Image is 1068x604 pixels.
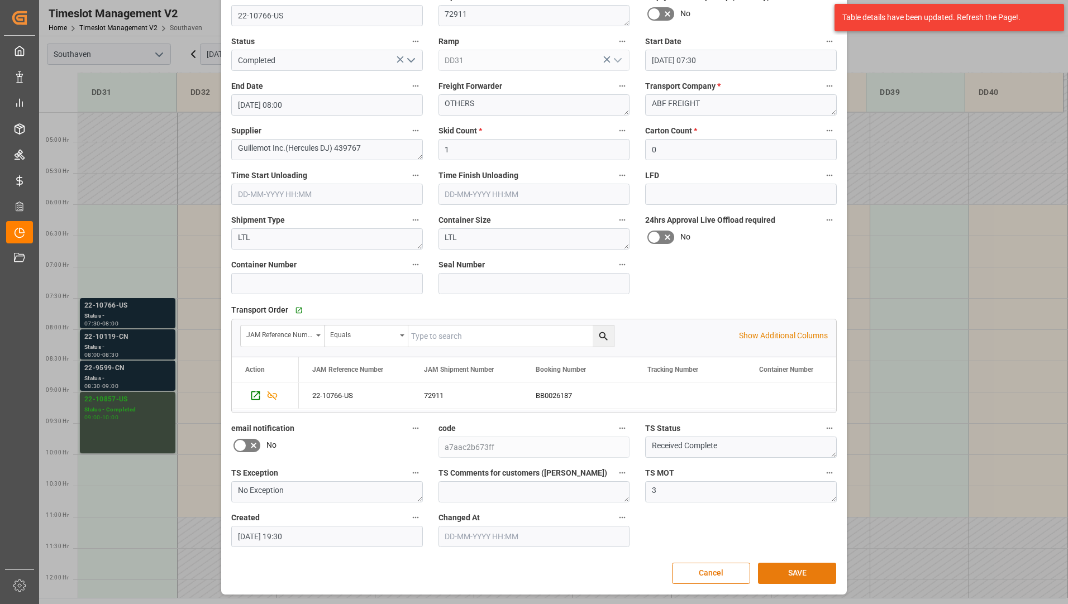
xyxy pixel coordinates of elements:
span: No [680,231,690,243]
input: DD-MM-YYYY HH:MM [231,526,423,547]
div: JAM Reference Number [246,327,312,340]
button: search button [593,325,614,347]
span: LFD [645,170,659,181]
textarea: ABF FREIGHT [645,94,837,116]
span: No [266,439,276,451]
button: SAVE [758,563,836,584]
button: Changed At [615,510,630,525]
span: Container Number [231,259,297,271]
span: Time Finish Unloading [438,170,518,181]
textarea: 3 [645,481,837,502]
span: code [438,423,456,434]
span: Status [231,36,255,47]
span: TS Exception [231,467,278,479]
input: Type to search [408,325,614,347]
button: open menu [402,52,418,69]
span: Skid Count [438,125,482,137]
span: Transport Company [645,80,721,92]
button: email notification [408,421,423,435]
button: Freight Forwarder [615,79,630,93]
textarea: LTL [438,228,630,250]
span: Ramp [438,36,459,47]
textarea: OTHERS [438,94,630,116]
div: BB0026187 [522,382,634,409]
button: Skid Count * [615,123,630,138]
span: Time Start Unloading [231,170,307,181]
button: Time Finish Unloading [615,168,630,183]
span: Changed At [438,512,480,524]
span: Container Size [438,214,491,226]
button: 24hrs Approval Live Offload required [822,213,837,227]
button: Transport Company * [822,79,837,93]
button: TS Comments for customers ([PERSON_NAME]) [615,466,630,480]
input: DD-MM-YYYY HH:MM [438,184,630,205]
button: Seal Number [615,257,630,272]
button: Ramp [615,34,630,49]
span: Carton Count [645,125,697,137]
div: 22-10766-US [299,382,411,409]
div: Action [245,366,265,373]
button: TS Exception [408,466,423,480]
button: TS Status [822,421,837,435]
input: DD-MM-YYYY HH:MM [645,50,837,71]
button: Carton Count * [822,123,837,138]
span: Seal Number [438,259,485,271]
span: TS Status [645,423,680,434]
span: Created [231,512,260,524]
textarea: LTL [231,228,423,250]
span: No [680,8,690,20]
p: Show Additional Columns [739,330,828,342]
textarea: 72911 [438,5,630,26]
span: Supplier [231,125,261,137]
span: Tracking Number [647,366,698,373]
span: 24hrs Approval Live Offload required [645,214,775,226]
button: End Date [408,79,423,93]
div: Equals [330,327,396,340]
button: Container Size [615,213,630,227]
span: Shipment Type [231,214,285,226]
button: Supplier [408,123,423,138]
span: End Date [231,80,263,92]
button: Created [408,510,423,525]
span: email notification [231,423,294,434]
textarea: Guillemot Inc.(Hercules DJ) 439767 [231,139,423,160]
button: Shipment Type [408,213,423,227]
input: DD-MM-YYYY HH:MM [231,184,423,205]
div: Press SPACE to select this row. [232,382,299,409]
input: DD-MM-YYYY HH:MM [231,94,423,116]
button: Start Date [822,34,837,49]
span: TS Comments for customers ([PERSON_NAME]) [438,467,607,479]
span: Container Number [759,366,813,373]
button: open menu [609,52,626,69]
span: Transport Order [231,304,288,316]
button: TS MOT [822,466,837,480]
span: JAM Shipment Number [424,366,494,373]
button: open menu [241,325,325,347]
span: TS MOT [645,467,674,479]
button: LFD [822,168,837,183]
span: Freight Forwarder [438,80,502,92]
span: Start Date [645,36,681,47]
span: JAM Reference Number [312,366,383,373]
span: Booking Number [536,366,586,373]
input: DD-MM-YYYY HH:MM [438,526,630,547]
button: Status [408,34,423,49]
button: code [615,421,630,435]
button: open menu [325,325,408,347]
textarea: Received Complete [645,437,837,458]
div: Table details have been updated. Refresh the Page!. [842,12,1048,23]
textarea: No Exception [231,481,423,502]
input: Type to search/select [438,50,630,71]
button: Container Number [408,257,423,272]
button: Time Start Unloading [408,168,423,183]
button: Cancel [672,563,750,584]
input: Type to search/select [231,50,423,71]
div: 72911 [411,382,522,409]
